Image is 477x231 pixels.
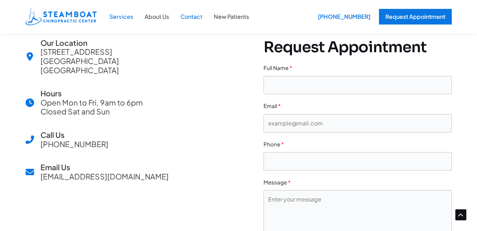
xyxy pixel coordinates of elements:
[104,8,255,25] nav: Site Navigation
[40,130,65,140] strong: Call Us
[264,101,452,111] div: Email
[264,38,452,56] h2: Request Appointment
[40,163,169,181] span: [EMAIL_ADDRESS][DOMAIN_NAME]
[264,114,452,133] input: example@mail.com
[208,12,255,21] a: New Patients
[104,12,139,21] a: Services
[40,38,119,75] span: [STREET_ADDRESS] [GEOGRAPHIC_DATA] [GEOGRAPHIC_DATA]
[40,89,143,116] span: Open Mon to Fri, 9am to 6pm Closed Sat and Sun
[379,9,452,25] a: Request Appointment
[313,9,375,25] div: [PHONE_NUMBER]
[40,130,108,149] span: [PHONE_NUMBER]
[40,162,70,172] strong: Email Us
[264,140,452,149] div: Phone
[139,12,175,21] a: About Us
[313,9,372,25] a: [PHONE_NUMBER]
[264,63,452,72] div: Full Name
[40,38,87,48] strong: Our Location
[40,88,62,98] strong: Hours
[264,178,452,187] div: Message
[26,8,97,25] img: Steamboat Chiropractic Center
[175,12,208,21] a: Contact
